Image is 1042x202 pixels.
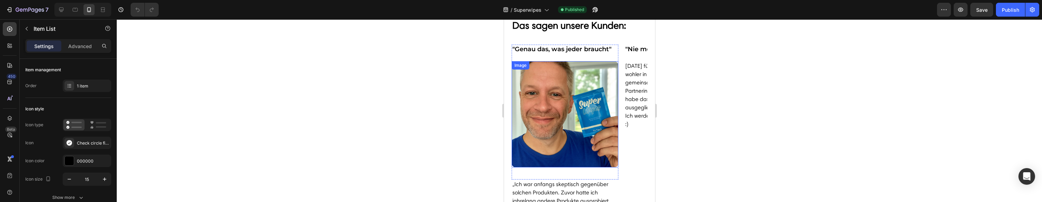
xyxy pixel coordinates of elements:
[25,83,37,89] div: Order
[1002,6,1019,13] div: Publish
[3,3,52,17] button: 7
[514,6,541,13] span: Superwipes
[996,3,1025,17] button: Publish
[8,42,114,148] img: gempages_578977757858366233-2ce12faa-a5be-42e8-a95b-dc5901548979.png
[9,43,24,49] div: Image
[25,106,44,112] div: Icon style
[25,67,61,73] div: Item management
[77,83,109,89] div: 1 item
[25,158,45,164] div: Icon color
[121,43,227,109] p: [DATE] fühle ich mich selbstbewusster und wohler in meinem Körper und die gemeinsamen Momente mit...
[131,3,159,17] div: Undo/Redo
[511,6,512,13] span: /
[7,74,17,79] div: 450
[52,194,85,201] div: Show more
[25,140,34,146] div: Icon
[25,122,43,128] div: Icon type
[121,25,227,35] h2: "Nie mehr andere Produkte"
[1018,168,1035,185] div: Open Intercom Messenger
[68,43,92,50] p: Advanced
[5,127,17,132] div: Beta
[34,25,92,33] p: Item List
[976,7,988,13] span: Save
[25,175,52,184] div: Icon size
[77,158,109,164] div: 000000
[565,7,584,13] span: Published
[77,140,109,146] div: Check circle filled
[8,25,114,35] h2: "Genau das, was jeder braucht"
[45,6,48,14] p: 7
[34,43,54,50] p: Settings
[504,19,655,202] iframe: Design area
[970,3,993,17] button: Save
